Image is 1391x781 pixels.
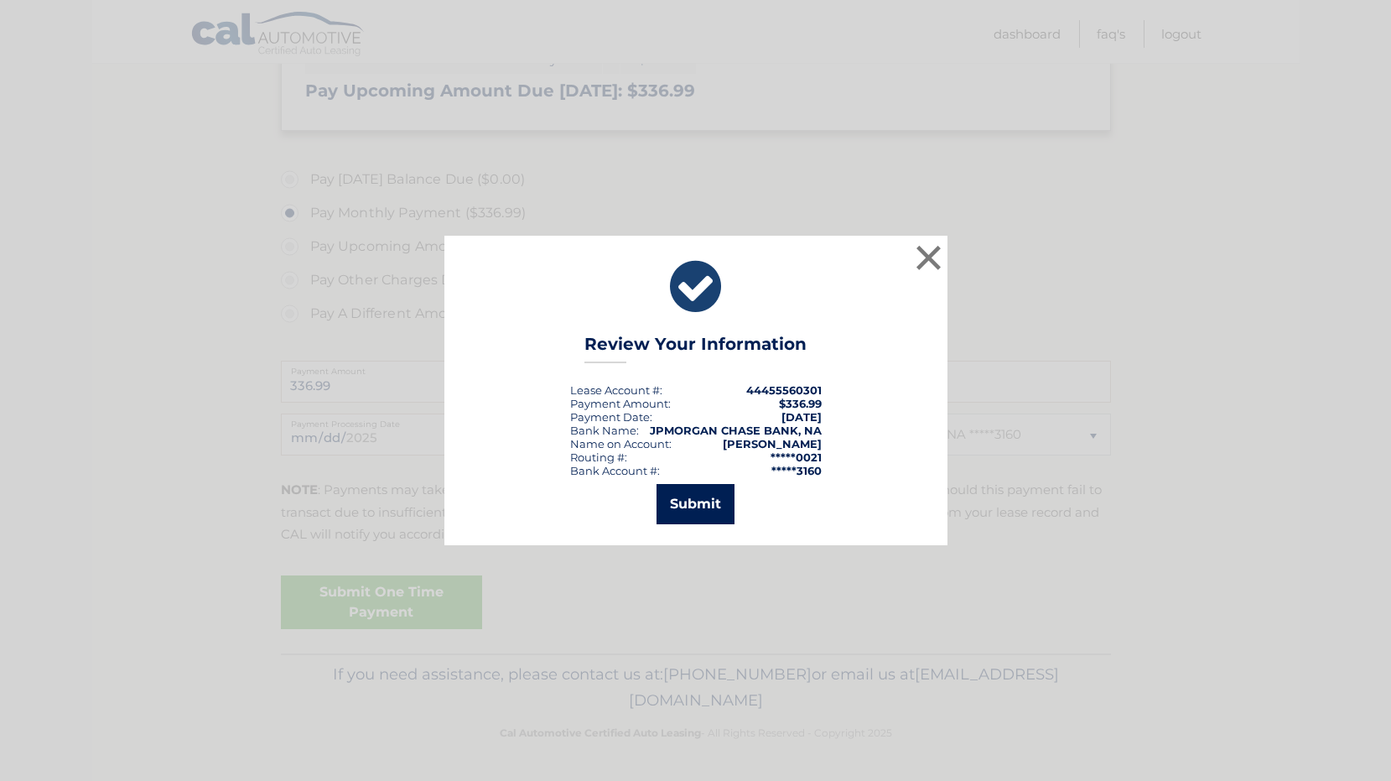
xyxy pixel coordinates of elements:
[570,410,650,424] span: Payment Date
[779,397,822,410] span: $336.99
[570,437,672,450] div: Name on Account:
[570,464,660,477] div: Bank Account #:
[912,241,946,274] button: ×
[723,437,822,450] strong: [PERSON_NAME]
[650,424,822,437] strong: JPMORGAN CHASE BANK, NA
[570,397,671,410] div: Payment Amount:
[584,334,807,363] h3: Review Your Information
[746,383,822,397] strong: 44455560301
[657,484,734,524] button: Submit
[570,450,627,464] div: Routing #:
[570,410,652,424] div: :
[570,424,639,437] div: Bank Name:
[781,410,822,424] span: [DATE]
[570,383,662,397] div: Lease Account #:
